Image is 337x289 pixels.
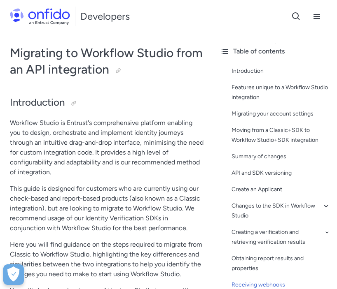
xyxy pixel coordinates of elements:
a: Summary of changes [232,152,330,162]
h2: Introduction [10,96,204,110]
p: Here you will find guidance on the steps required to migrate from Classic to Workflow Studio, hig... [10,240,204,279]
svg: Open navigation menu button [312,12,322,21]
img: Onfido Logo [10,8,70,25]
a: API and SDK versioning [232,168,330,178]
a: Features unique to a Workflow Studio integration [232,83,330,102]
a: Migrating your account settings [232,109,330,119]
a: Introduction [232,66,330,76]
a: Moving from a Classic+SDK to Workflow Studio+SDK integration [232,125,330,145]
button: Open search button [286,6,307,27]
button: Open navigation menu button [307,6,327,27]
a: Obtaining report results and properties [232,254,330,273]
a: Creating a verification and retrieving verification results [232,227,330,247]
button: Ouvrir le centre de préférences [3,264,24,285]
h1: Developers [80,10,130,23]
div: Table of contents [220,46,330,56]
a: Changes to the SDK in Workflow Studio [232,201,330,221]
p: This guide is designed for customers who are currently using our check-based and report-based pro... [10,184,204,233]
p: Workflow Studio is Entrust's comprehensive platform enabling you to design, orchestrate and imple... [10,118,204,177]
svg: Open search button [291,12,301,21]
div: Préférences de cookies [3,264,24,285]
a: Create an Applicant [232,185,330,194]
h1: Migrating to Workflow Studio from an API integration [10,45,204,78]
